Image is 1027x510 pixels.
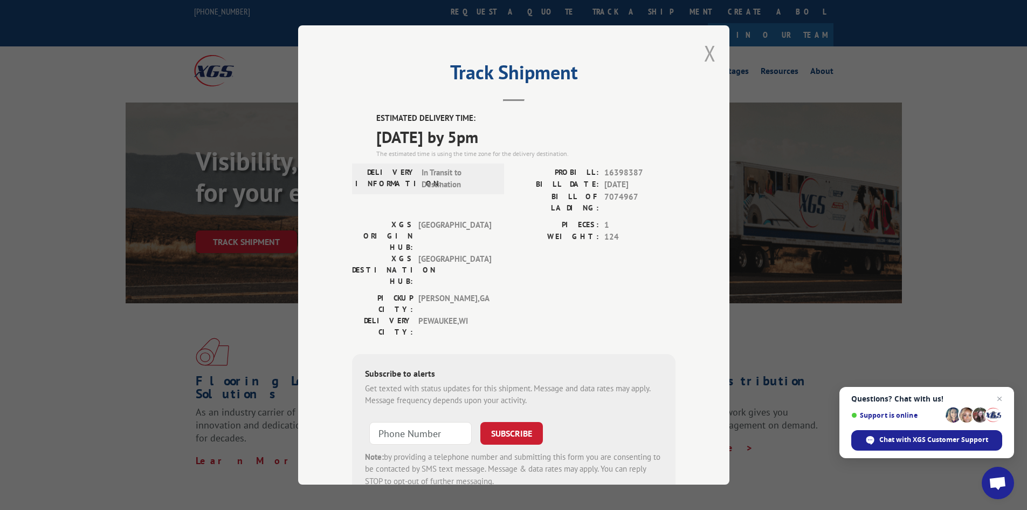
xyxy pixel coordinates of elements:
[422,167,494,191] span: In Transit to Destination
[604,219,676,232] span: 1
[604,179,676,191] span: [DATE]
[369,422,472,445] input: Phone Number
[851,395,1002,403] span: Questions? Chat with us!
[480,422,543,445] button: SUBSCRIBE
[365,367,663,383] div: Subscribe to alerts
[879,435,988,445] span: Chat with XGS Customer Support
[352,315,413,338] label: DELIVERY CITY:
[604,191,676,214] span: 7074967
[352,219,413,253] label: XGS ORIGIN HUB:
[514,219,599,232] label: PIECES:
[418,315,491,338] span: PEWAUKEE , WI
[514,167,599,179] label: PROBILL:
[604,231,676,243] span: 124
[514,179,599,191] label: BILL DATE:
[604,167,676,179] span: 16398387
[352,253,413,287] label: XGS DESTINATION HUB:
[352,293,413,315] label: PICKUP CITY:
[365,452,384,462] strong: Note:
[376,149,676,159] div: The estimated time is using the time zone for the delivery destination.
[365,451,663,488] div: by providing a telephone number and submitting this form you are consenting to be contacted by SM...
[704,39,716,67] button: Close modal
[376,125,676,149] span: [DATE] by 5pm
[355,167,416,191] label: DELIVERY INFORMATION:
[993,392,1006,405] span: Close chat
[851,430,1002,451] div: Chat with XGS Customer Support
[352,65,676,85] h2: Track Shipment
[851,411,942,419] span: Support is online
[514,191,599,214] label: BILL OF LADING:
[418,253,491,287] span: [GEOGRAPHIC_DATA]
[982,467,1014,499] div: Open chat
[418,293,491,315] span: [PERSON_NAME] , GA
[365,383,663,407] div: Get texted with status updates for this shipment. Message and data rates may apply. Message frequ...
[376,112,676,125] label: ESTIMATED DELIVERY TIME:
[418,219,491,253] span: [GEOGRAPHIC_DATA]
[514,231,599,243] label: WEIGHT:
